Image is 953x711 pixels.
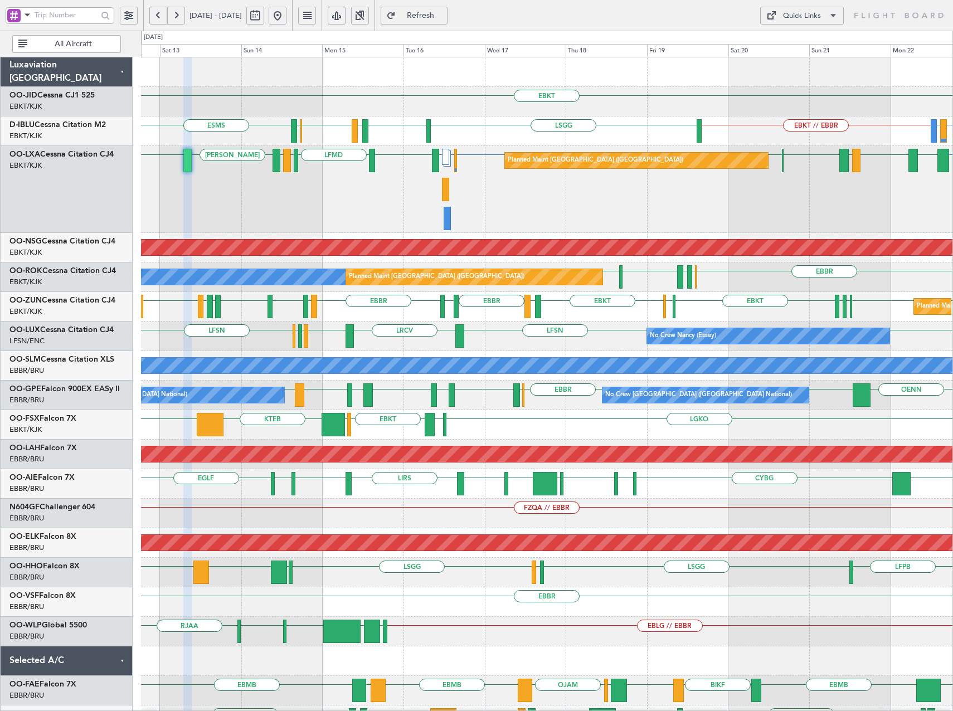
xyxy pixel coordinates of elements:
[9,237,115,245] a: OO-NSGCessna Citation CJ4
[144,33,163,42] div: [DATE]
[398,12,444,20] span: Refresh
[9,562,43,570] span: OO-HHO
[9,267,42,275] span: OO-ROK
[9,160,42,171] a: EBKT/KJK
[9,533,76,540] a: OO-ELKFalcon 8X
[9,631,44,641] a: EBBR/BRU
[9,484,44,494] a: EBBR/BRU
[9,91,37,99] span: OO-JID
[9,454,44,464] a: EBBR/BRU
[9,621,42,629] span: OO-WLP
[647,44,728,57] div: Fri 19
[30,40,117,48] span: All Aircraft
[566,44,647,57] div: Thu 18
[9,415,76,422] a: OO-FSXFalcon 7X
[9,444,40,452] span: OO-LAH
[9,150,40,158] span: OO-LXA
[9,621,87,629] a: OO-WLPGlobal 5500
[9,296,115,304] a: OO-ZUNCessna Citation CJ4
[9,237,42,245] span: OO-NSG
[241,44,323,57] div: Sun 14
[650,328,716,344] div: No Crew Nancy (Essey)
[728,44,810,57] div: Sat 20
[9,474,38,481] span: OO-AIE
[9,356,41,363] span: OO-SLM
[160,44,241,57] div: Sat 13
[9,592,39,600] span: OO-VSF
[9,326,40,334] span: OO-LUX
[809,44,891,57] div: Sun 21
[9,562,80,570] a: OO-HHOFalcon 8X
[35,7,98,23] input: Trip Number
[485,44,566,57] div: Wed 17
[9,543,44,553] a: EBBR/BRU
[9,150,114,158] a: OO-LXACessna Citation CJ4
[12,35,121,53] button: All Aircraft
[9,602,44,612] a: EBBR/BRU
[9,474,75,481] a: OO-AIEFalcon 7X
[9,572,44,582] a: EBBR/BRU
[9,533,40,540] span: OO-ELK
[9,385,120,393] a: OO-GPEFalcon 900EX EASy II
[9,690,44,700] a: EBBR/BRU
[9,267,116,275] a: OO-ROKCessna Citation CJ4
[403,44,485,57] div: Tue 16
[9,592,76,600] a: OO-VSFFalcon 8X
[9,415,40,422] span: OO-FSX
[9,356,114,363] a: OO-SLMCessna Citation XLS
[9,91,95,99] a: OO-JIDCessna CJ1 525
[9,503,95,511] a: N604GFChallenger 604
[9,425,42,435] a: EBKT/KJK
[9,131,42,141] a: EBKT/KJK
[9,385,41,393] span: OO-GPE
[9,444,77,452] a: OO-LAHFalcon 7X
[9,513,44,523] a: EBBR/BRU
[9,101,42,111] a: EBKT/KJK
[9,247,42,257] a: EBKT/KJK
[9,277,42,287] a: EBKT/KJK
[381,7,448,25] button: Refresh
[9,336,45,346] a: LFSN/ENC
[9,121,106,129] a: D-IBLUCessna Citation M2
[322,44,403,57] div: Mon 15
[605,387,792,403] div: No Crew [GEOGRAPHIC_DATA] ([GEOGRAPHIC_DATA] National)
[9,395,44,405] a: EBBR/BRU
[9,306,42,316] a: EBKT/KJK
[9,503,40,511] span: N604GF
[9,296,42,304] span: OO-ZUN
[9,121,35,129] span: D-IBLU
[508,152,683,169] div: Planned Maint [GEOGRAPHIC_DATA] ([GEOGRAPHIC_DATA])
[9,680,40,688] span: OO-FAE
[189,11,242,21] span: [DATE] - [DATE]
[9,366,44,376] a: EBBR/BRU
[9,680,76,688] a: OO-FAEFalcon 7X
[9,326,114,334] a: OO-LUXCessna Citation CJ4
[349,269,524,285] div: Planned Maint [GEOGRAPHIC_DATA] ([GEOGRAPHIC_DATA])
